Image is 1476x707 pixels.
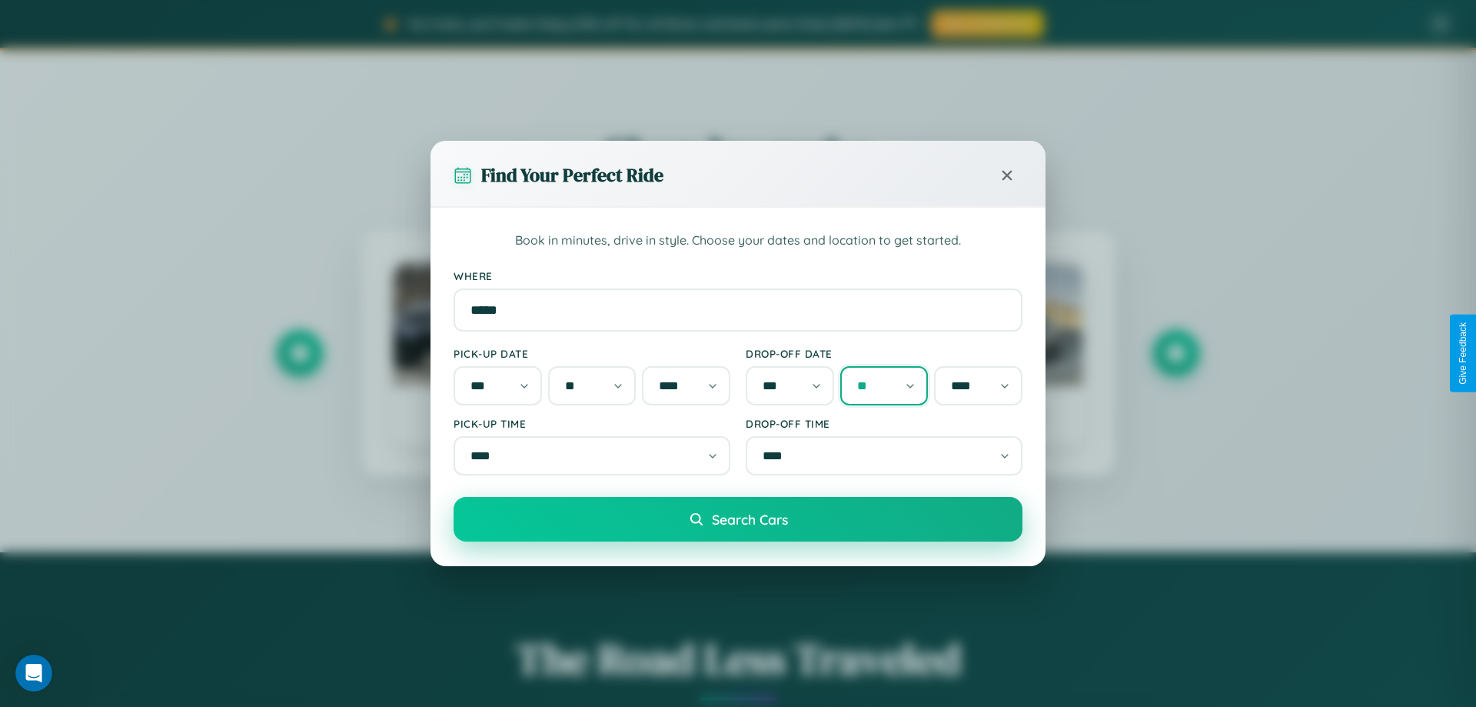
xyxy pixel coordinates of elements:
h3: Find Your Perfect Ride [481,162,663,188]
label: Drop-off Date [746,347,1022,360]
label: Pick-up Time [454,417,730,430]
button: Search Cars [454,497,1022,542]
label: Drop-off Time [746,417,1022,430]
p: Book in minutes, drive in style. Choose your dates and location to get started. [454,231,1022,251]
label: Where [454,269,1022,282]
label: Pick-up Date [454,347,730,360]
span: Search Cars [712,511,788,528]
